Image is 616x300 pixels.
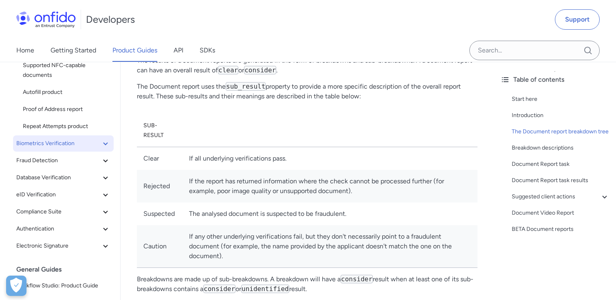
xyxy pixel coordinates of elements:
p: The Document report uses the property to provide a more specific description of the overall repor... [137,82,477,101]
a: Autofill product [20,84,114,100]
a: Start here [512,94,609,104]
span: eID Verification [16,190,101,200]
button: Open Preferences [6,276,26,296]
span: Proof of Address report [23,104,110,114]
td: Rejected [137,170,183,202]
a: SDKs [200,39,215,62]
a: BETA Document reports [512,224,609,234]
a: Document Video Report [512,208,609,218]
a: API [174,39,183,62]
p: Breakdowns are made up of sub-breakdowns. A breakdown will have a result when at least one of its... [137,274,477,294]
th: Sub-result [137,114,183,147]
img: Onfido Logo [16,11,76,28]
td: Clear [137,147,183,170]
div: Table of contents [500,75,609,85]
button: Fraud Detection [13,152,114,169]
a: Product Guides [112,39,157,62]
code: clear [218,66,238,74]
code: consider [244,66,276,74]
td: If all underlying verifications pass. [183,147,477,170]
td: Caution [137,225,183,268]
button: Compliance Suite [13,204,114,220]
a: Support [555,9,600,30]
span: Biometrics Verification [16,139,101,148]
div: Cookie Preferences [6,276,26,296]
a: Breakdown descriptions [512,143,609,153]
a: Home [16,39,34,62]
a: Supported NFC-capable documents [20,57,114,83]
button: Electronic Signature [13,238,114,254]
td: The analysed document is suspected to be fraudulent. [183,202,477,225]
button: Biometrics Verification [13,135,114,152]
code: consider [203,285,235,293]
a: Document Report task results [512,176,609,185]
span: Repeat Attempts product [23,122,110,131]
td: If any other underlying verifications fail, but they don't necessarily point to a fraudulent docu... [183,225,477,268]
a: Document Report task [512,159,609,169]
button: Authentication [13,221,114,237]
button: eID Verification [13,187,114,203]
span: Workflow Studio: Product Guide [16,281,110,291]
span: Compliance Suite [16,207,101,217]
span: Supported NFC-capable documents [23,61,110,80]
span: Autofill product [23,87,110,97]
button: Database Verification [13,170,114,186]
div: General Guides [16,261,117,278]
a: Getting Started [51,39,96,62]
a: The Document report breakdown tree [512,127,609,137]
span: Fraud Detection [16,156,101,165]
a: Suggested client actions [512,192,609,202]
span: Authentication [16,224,101,234]
span: Database Verification [16,173,101,183]
a: Workflow Studio: Product Guide [13,278,114,294]
span: Electronic Signature [16,241,101,251]
a: Proof of Address report [20,101,114,117]
h1: Developers [86,13,135,26]
code: sub_result [226,82,266,91]
code: unidentified [241,285,289,293]
p: The results of Document reports are generated in the form of breakdowns and sub-breakdowns. A Doc... [137,56,477,75]
td: Suspected [137,202,183,225]
td: If the report has returned information where the check cannot be processed further (for example, ... [183,170,477,202]
code: consider [341,275,373,283]
a: Repeat Attempts product [20,118,114,135]
input: Onfido search input field [469,41,600,60]
a: Introduction [512,111,609,120]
